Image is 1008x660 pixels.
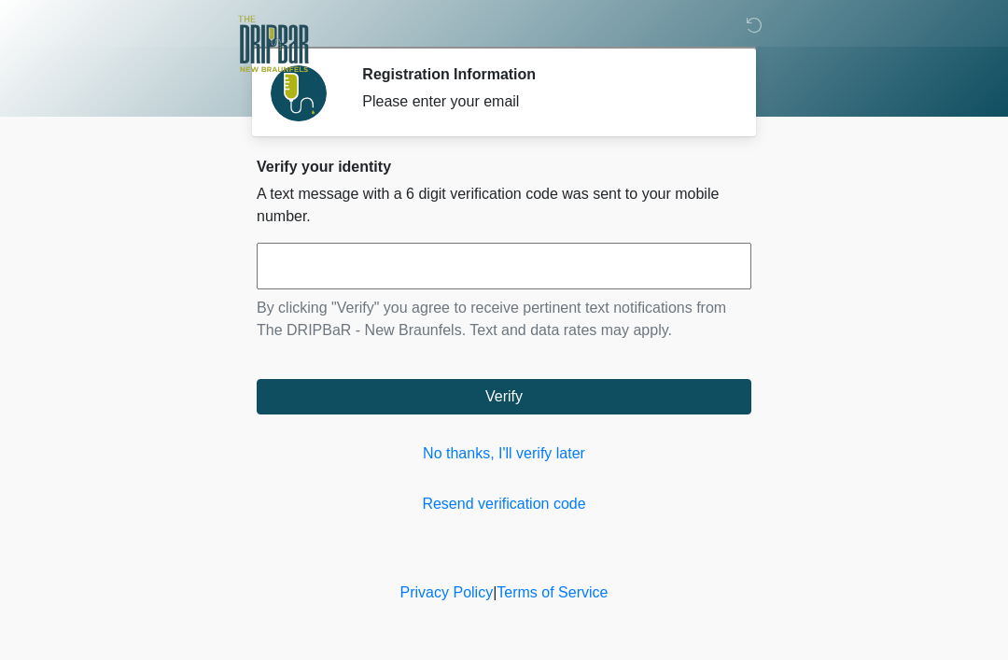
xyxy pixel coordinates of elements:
[257,442,751,465] a: No thanks, I'll verify later
[493,584,497,600] a: |
[257,379,751,414] button: Verify
[238,14,309,75] img: The DRIPBaR - New Braunfels Logo
[257,158,751,176] h2: Verify your identity
[271,65,327,121] img: Agent Avatar
[497,584,608,600] a: Terms of Service
[257,183,751,228] p: A text message with a 6 digit verification code was sent to your mobile number.
[362,91,723,113] div: Please enter your email
[400,584,494,600] a: Privacy Policy
[257,297,751,342] p: By clicking "Verify" you agree to receive pertinent text notifications from The DRIPBaR - New Bra...
[257,493,751,515] a: Resend verification code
